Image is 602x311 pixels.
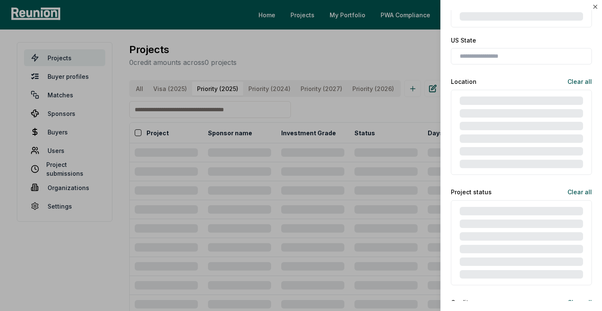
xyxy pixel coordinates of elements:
[561,294,592,311] button: Clear all
[561,183,592,200] button: Clear all
[451,188,492,196] label: Project status
[451,77,477,86] label: Location
[451,36,592,45] label: US State
[451,298,483,307] label: Credit year
[561,73,592,90] button: Clear all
